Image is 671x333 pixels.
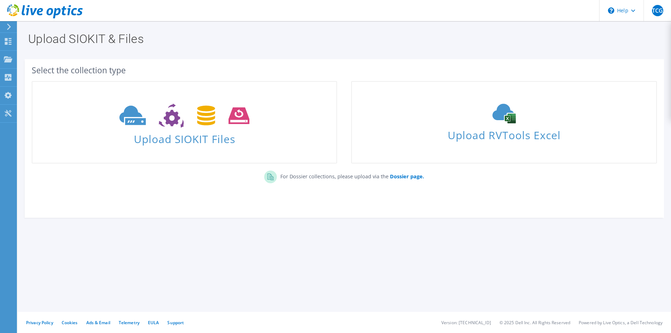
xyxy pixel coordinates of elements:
[32,81,337,164] a: Upload SIOKIT Files
[351,81,657,164] a: Upload RVTools Excel
[32,129,336,144] span: Upload SIOKIT Files
[148,320,159,326] a: EULA
[86,320,110,326] a: Ads & Email
[28,33,657,45] h1: Upload SIOKIT & Files
[441,320,491,326] li: Version: [TECHNICAL_ID]
[277,171,424,180] p: For Dossier collections, please upload via the
[62,320,78,326] a: Cookies
[389,173,424,180] a: Dossier page.
[652,5,663,16] span: TCG
[390,173,424,180] b: Dossier page.
[579,320,663,326] li: Powered by Live Optics, a Dell Technology
[26,320,53,326] a: Privacy Policy
[32,66,657,74] div: Select the collection type
[352,126,656,141] span: Upload RVTools Excel
[499,320,570,326] li: © 2025 Dell Inc. All Rights Reserved
[167,320,184,326] a: Support
[119,320,139,326] a: Telemetry
[608,7,614,14] svg: \n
